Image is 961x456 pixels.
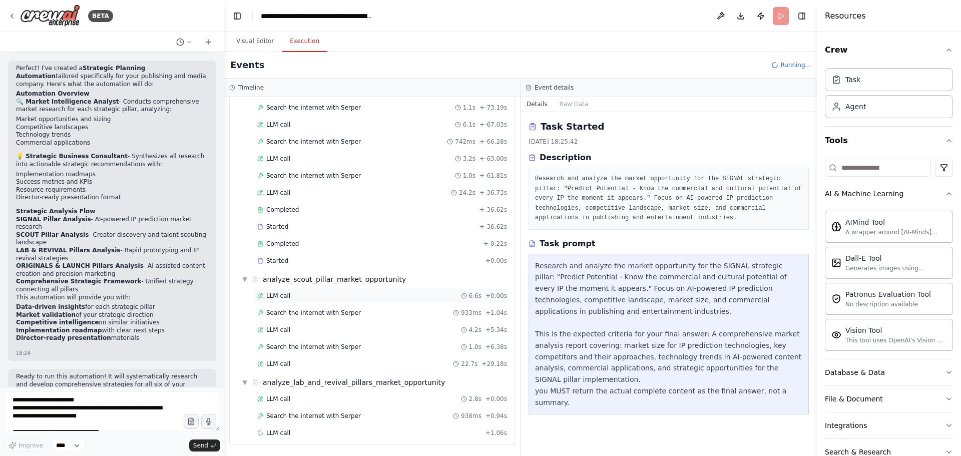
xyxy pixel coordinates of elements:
span: LLM call [266,360,290,368]
strong: SIGNAL Pillar Analysis [16,216,91,223]
li: on similar initiatives [16,319,208,327]
li: Competitive landscapes [16,124,208,132]
strong: LAB & REVIVAL Pillars Analysis [16,247,120,254]
span: 3.2s [463,155,475,163]
img: VisionTool [831,330,841,340]
span: + 0.94s [486,412,507,420]
p: - Conducts comprehensive market research for each strategic pillar, analyzing: [16,98,208,114]
div: [DATE] 18:25:42 [529,138,809,146]
button: Tools [825,127,953,155]
button: AI & Machine Learning [825,181,953,207]
span: 6.1s [463,121,475,129]
button: Database & Data [825,359,953,385]
span: 742ms [455,138,475,146]
nav: breadcrumb [261,11,373,21]
li: Market opportunities and sizing [16,116,208,124]
li: for each strategic pillar [16,303,208,311]
strong: Director-ready presentation [16,334,111,341]
button: Start a new chat [200,36,216,48]
div: AI & Machine Learning [825,189,903,199]
span: Running... [780,61,811,69]
h2: Events [230,58,264,72]
strong: 🔍 Market Intelligence Analyst [16,98,119,105]
span: + -61.81s [479,172,507,180]
p: Perfect! I've created a tailored specifically for your publishing and media company. Here's what ... [16,65,208,88]
span: + 1.06s [486,429,507,437]
div: BETA [88,10,113,22]
div: A wrapper around [AI-Minds]([URL][DOMAIN_NAME]). Useful for when you need answers to questions fr... [845,228,946,236]
span: Started [266,223,288,231]
li: Director-ready presentation format [16,194,208,202]
span: + 5.34s [486,326,507,334]
div: 18:24 [16,349,31,357]
div: Crew [825,64,953,126]
span: LLM call [266,155,290,163]
span: LLM call [266,429,290,437]
div: Task [845,75,860,85]
span: + -63.00s [479,155,507,163]
strong: SCOUT Pillar Analysis [16,231,89,238]
li: Implementation roadmaps [16,171,208,179]
span: LLM call [266,121,290,129]
div: Dall-E Tool [845,253,946,263]
li: Success metrics and KPIs [16,178,208,186]
button: Improve [4,439,48,452]
button: Click to speak your automation idea [201,414,216,429]
span: ▼ [242,275,248,283]
button: Hide left sidebar [230,9,244,23]
div: Integrations [825,420,867,430]
strong: Market validation [16,311,76,318]
pre: Research and analyze the market opportunity for the SIGNAL strategic pillar: "Predict Potential -... [535,174,802,223]
span: + -36.62s [479,223,507,231]
button: File & Document [825,386,953,412]
strong: Competitive intelligence [16,319,99,326]
span: Search the internet with Serper [266,104,361,112]
span: + 0.00s [486,292,507,300]
span: Search the internet with Serper [266,343,361,351]
strong: ORIGINALS & LAUNCH Pillars Analysis [16,262,144,269]
div: This tool uses OpenAI's Vision API to describe the contents of an image. [845,336,946,344]
span: Completed [266,240,299,248]
div: analyze_scout_pillar_market_opportunity [263,274,406,284]
span: 6.6s [469,292,482,300]
span: Completed [266,206,299,214]
span: Started [266,257,288,265]
span: Send [193,441,208,449]
span: Search the internet with Serper [266,172,361,180]
span: + 0.00s [486,395,507,403]
li: with clear next steps [16,327,208,335]
span: LLM call [266,395,290,403]
div: Generates images using OpenAI's Dall-E model. [845,264,946,272]
strong: 💡 Strategic Business Consultant [16,153,128,160]
li: Technology trends [16,131,208,139]
img: PatronusEvalTool [831,294,841,304]
div: Patronus Evaluation Tool [845,289,931,299]
li: - AI-assisted content creation and precision marketing [16,262,208,278]
h3: Timeline [238,84,264,92]
div: Research and analyze the market opportunity for the SIGNAL strategic pillar: "Predict Potential -... [535,260,802,408]
button: Details [521,97,554,111]
button: Raw Data [554,97,595,111]
span: 1.1s [463,104,475,112]
strong: Implementation roadmap [16,327,102,334]
img: DallETool [831,258,841,268]
li: materials [16,334,208,342]
span: 933ms [461,309,482,317]
span: 4.2s [469,326,482,334]
strong: Strategic Analysis Flow [16,208,95,215]
p: This automation will provide you with: [16,294,208,302]
div: AI & Machine Learning [825,207,953,359]
span: ▼ [242,378,248,386]
span: 24.2s [459,189,475,197]
span: + 1.04s [486,309,507,317]
strong: Automation Overview [16,90,89,97]
div: Database & Data [825,367,885,377]
p: - Synthesizes all research into actionable strategic recommendations with: [16,153,208,168]
div: No description available [845,300,931,308]
h3: Description [540,152,591,164]
h3: Event details [535,84,574,92]
button: Hide right sidebar [795,9,809,23]
li: - AI-powered IP prediction market research [16,216,208,231]
span: + 29.18s [482,360,507,368]
span: Search the internet with Serper [266,412,361,420]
